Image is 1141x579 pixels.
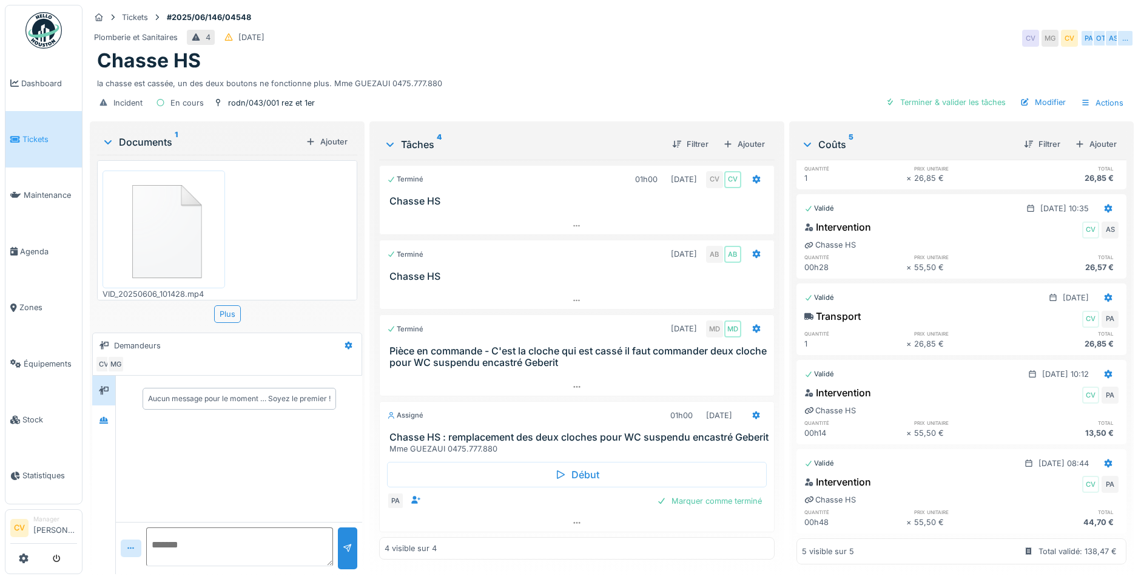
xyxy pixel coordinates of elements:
div: × [906,262,914,273]
h6: quantité [804,164,907,172]
h6: quantité [804,253,907,261]
div: MD [706,320,723,337]
div: En cours [170,97,204,109]
h6: quantité [804,508,907,516]
div: Demandeurs [114,340,161,351]
div: CV [1082,476,1099,493]
div: 5 visible sur 5 [802,546,854,557]
div: Terminer & valider les tâches [881,94,1011,110]
div: MG [107,356,124,373]
div: Intervention [804,220,871,234]
div: Filtrer [1019,136,1065,152]
h6: prix unitaire [914,164,1017,172]
span: Équipements [24,358,77,370]
h6: prix unitaire [914,330,1017,337]
a: Dashboard [5,55,82,111]
h6: total [1016,330,1119,337]
div: Filtrer [667,136,713,152]
div: … [1117,30,1134,47]
div: × [906,172,914,184]
div: [DATE] [706,410,732,421]
div: Modifier [1015,94,1071,110]
div: CV [1022,30,1039,47]
div: Terminé [387,249,423,260]
div: Tâches [384,137,662,152]
div: 26,57 € [1016,262,1119,273]
sup: 5 [849,137,853,152]
div: Chasse HS [804,239,856,251]
div: Intervention [804,475,871,489]
a: Stock [5,391,82,447]
span: Stock [22,414,77,425]
strong: #2025/06/146/04548 [162,12,256,23]
div: Intervention [804,385,871,400]
div: 26,85 € [1016,172,1119,184]
a: Statistiques [5,448,82,504]
h6: total [1016,164,1119,172]
div: Manager [33,515,77,524]
div: 4 [206,32,210,43]
div: CV [1061,30,1078,47]
h6: total [1016,419,1119,427]
div: [DATE] [671,323,697,334]
div: 1 [804,172,907,184]
div: 4 visible sur 4 [385,543,437,554]
h3: Pièce en commande - C'est la cloche qui est cassé il faut commander deux cloche pour WC suspendu ... [389,345,769,368]
div: OT [1092,30,1109,47]
div: Ajouter [1070,136,1122,152]
div: 13,50 € [1016,427,1119,439]
span: Dashboard [21,78,77,89]
div: [DATE] [1063,292,1089,303]
sup: 1 [175,135,178,149]
div: Aucun message pour le moment … Soyez le premier ! [148,393,331,404]
a: Équipements [5,336,82,391]
h3: Chasse HS [389,271,769,282]
div: [DATE] 10:35 [1040,203,1089,214]
div: PA [1102,387,1119,404]
div: PA [1080,30,1097,47]
h6: prix unitaire [914,419,1017,427]
span: Zones [19,302,77,313]
div: Mme GUEZAUI 0475.777.880 [389,443,769,455]
div: Plus [214,305,241,323]
div: 55,50 € [914,516,1017,528]
div: Tickets [122,12,148,23]
div: Total validé: 138,47 € [1038,546,1117,557]
div: 00h28 [804,262,907,273]
li: CV [10,519,29,537]
span: Statistiques [22,470,77,481]
div: Plomberie et Sanitaires [94,32,178,43]
h1: Chasse HS [97,49,201,72]
div: MD [724,320,741,337]
h3: Chasse HS : remplacement des deux cloches pour WC suspendu encastré Geberit [389,432,769,443]
div: Coûts [801,137,1014,152]
div: PA [387,492,404,509]
div: [DATE] 10:12 [1042,368,1089,380]
div: CV [95,356,112,373]
sup: 4 [437,137,442,152]
a: Maintenance [5,168,82,223]
div: Chasse HS [804,494,856,506]
img: Badge_color-CXgf-gQk.svg [25,12,62,49]
div: [DATE] [671,248,697,260]
div: PA [1102,476,1119,493]
div: [DATE] [238,32,264,43]
div: [DATE] [671,174,697,185]
div: CV [1082,387,1099,404]
div: [DATE] 08:44 [1038,458,1089,469]
a: CV Manager[PERSON_NAME] [10,515,77,544]
div: AS [1102,222,1119,239]
div: VID_20250606_101428.mp4 [103,288,225,300]
div: Transport [804,309,861,323]
div: AS [1105,30,1122,47]
h3: Chasse HS [389,195,769,207]
div: AB [724,246,741,263]
div: Validé [804,458,834,469]
div: la chasse est cassée, un des deux boutons ne fonctionne plus. Mme GUEZAUI 0475.777.880 [97,73,1126,89]
div: Validé [804,369,834,379]
div: 26,85 € [1016,338,1119,350]
div: CV [1082,222,1099,239]
div: × [906,427,914,439]
li: [PERSON_NAME] [33,515,77,541]
a: Tickets [5,111,82,167]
